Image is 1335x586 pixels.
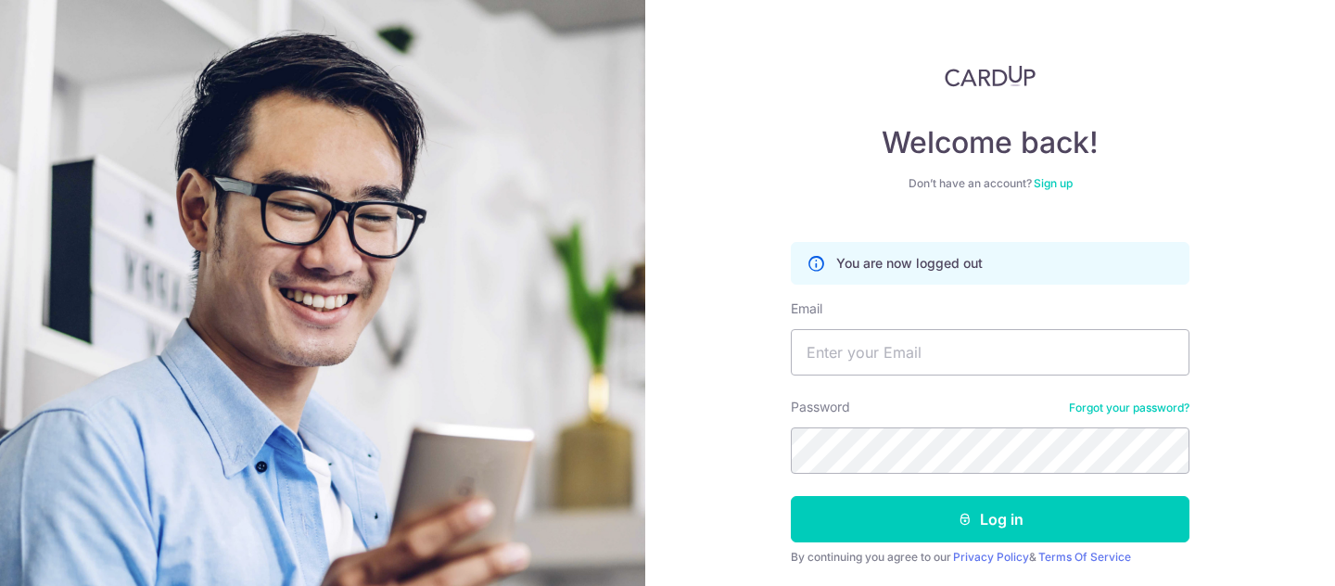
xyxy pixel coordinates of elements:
[791,329,1189,376] input: Enter your Email
[791,550,1189,565] div: By continuing you agree to our &
[1069,401,1189,415] a: Forgot your password?
[791,496,1189,542] button: Log in
[945,65,1036,87] img: CardUp Logo
[791,176,1189,191] div: Don’t have an account?
[1038,550,1131,564] a: Terms Of Service
[1034,176,1073,190] a: Sign up
[791,398,850,416] label: Password
[836,254,983,273] p: You are now logged out
[791,299,822,318] label: Email
[953,550,1029,564] a: Privacy Policy
[791,124,1189,161] h4: Welcome back!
